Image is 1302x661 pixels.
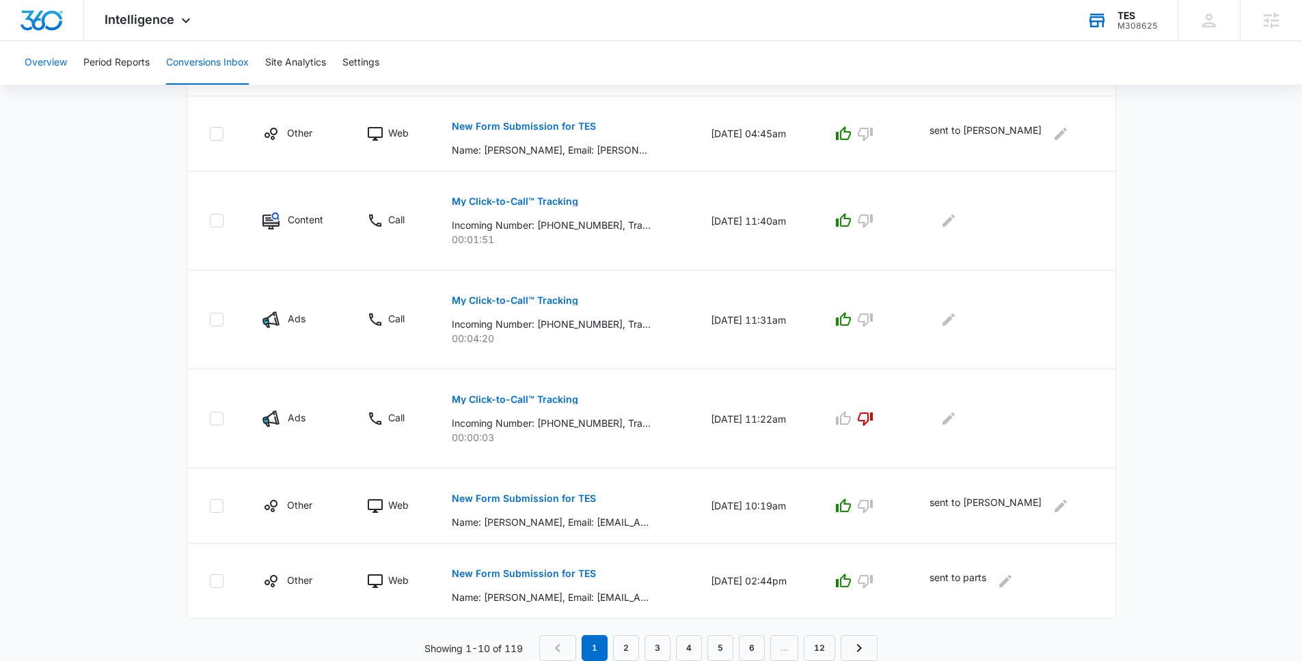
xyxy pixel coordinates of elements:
p: Web [388,573,409,587]
p: Other [287,498,312,512]
div: account name [1117,10,1158,21]
p: Content [288,212,323,227]
nav: Pagination [539,635,878,661]
button: My Click-to-Call™ Tracking [452,383,578,416]
button: Edit Comments [938,210,960,231]
a: Page 4 [676,635,702,661]
a: Page 12 [804,635,835,661]
button: My Click-to-Call™ Tracking [452,284,578,317]
p: Ads [288,410,306,425]
p: Call [388,212,405,227]
p: 00:04:20 [452,331,679,346]
td: [DATE] 10:19am [694,468,816,544]
button: New Form Submission for TES [452,557,596,590]
span: Intelligence [105,12,174,27]
p: sent to [PERSON_NAME] [930,495,1042,517]
em: 1 [582,635,608,661]
p: sent to parts [930,570,986,592]
p: My Click-to-Call™ Tracking [452,296,578,305]
p: Ads [288,311,306,326]
td: [DATE] 02:44pm [694,544,816,619]
p: Web [388,126,409,140]
p: Incoming Number: [PHONE_NUMBER], Tracking Number: [PHONE_NUMBER], Ring To: [PHONE_NUMBER], Caller... [452,416,651,430]
a: Page 5 [707,635,733,661]
p: Incoming Number: [PHONE_NUMBER], Tracking Number: [PHONE_NUMBER], Ring To: [PHONE_NUMBER], Caller... [452,218,651,232]
p: Call [388,311,405,326]
a: Page 2 [613,635,639,661]
p: Incoming Number: [PHONE_NUMBER], Tracking Number: [PHONE_NUMBER], Ring To: [PHONE_NUMBER], Caller... [452,317,651,331]
p: New Form Submission for TES [452,569,596,578]
p: Showing 1-10 of 119 [424,641,523,656]
p: sent to [PERSON_NAME] [930,123,1042,145]
button: Period Reports [83,41,150,85]
button: My Click-to-Call™ Tracking [452,185,578,218]
p: 00:01:51 [452,232,679,247]
div: account id [1117,21,1158,31]
p: Name: [PERSON_NAME], Email: [EMAIL_ADDRESS][DOMAIN_NAME], Phone: [PHONE_NUMBER], Company: PTG Sil... [452,515,651,529]
td: [DATE] 11:31am [694,270,816,369]
p: My Click-to-Call™ Tracking [452,395,578,404]
td: [DATE] 11:40am [694,171,816,270]
a: Page 6 [739,635,765,661]
p: Call [388,410,405,425]
button: Edit Comments [1050,495,1072,517]
button: Edit Comments [938,408,960,430]
button: New Form Submission for TES [452,110,596,143]
button: New Form Submission for TES [452,482,596,515]
td: [DATE] 11:22am [694,369,816,468]
p: New Form Submission for TES [452,122,596,131]
p: Other [287,573,312,587]
p: Name: [PERSON_NAME], Email: [PERSON_NAME][EMAIL_ADDRESS][DOMAIN_NAME], Phone: [PHONE_NUMBER], Com... [452,143,651,157]
p: Name: [PERSON_NAME], Email: [EMAIL_ADDRESS][DOMAIN_NAME], Phone: [PHONE_NUMBER], Company: Lazarus... [452,590,651,604]
button: Conversions Inbox [166,41,249,85]
p: Web [388,498,409,512]
p: 00:00:03 [452,430,679,445]
p: Other [287,126,312,140]
p: My Click-to-Call™ Tracking [452,197,578,206]
a: Page 3 [645,635,670,661]
button: Settings [342,41,379,85]
p: New Form Submission for TES [452,494,596,503]
button: Overview [25,41,67,85]
button: Edit Comments [1050,123,1072,145]
td: [DATE] 04:45am [694,96,816,171]
button: Site Analytics [265,41,326,85]
button: Edit Comments [994,570,1016,592]
a: Next Page [841,635,878,661]
button: Edit Comments [938,309,960,330]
